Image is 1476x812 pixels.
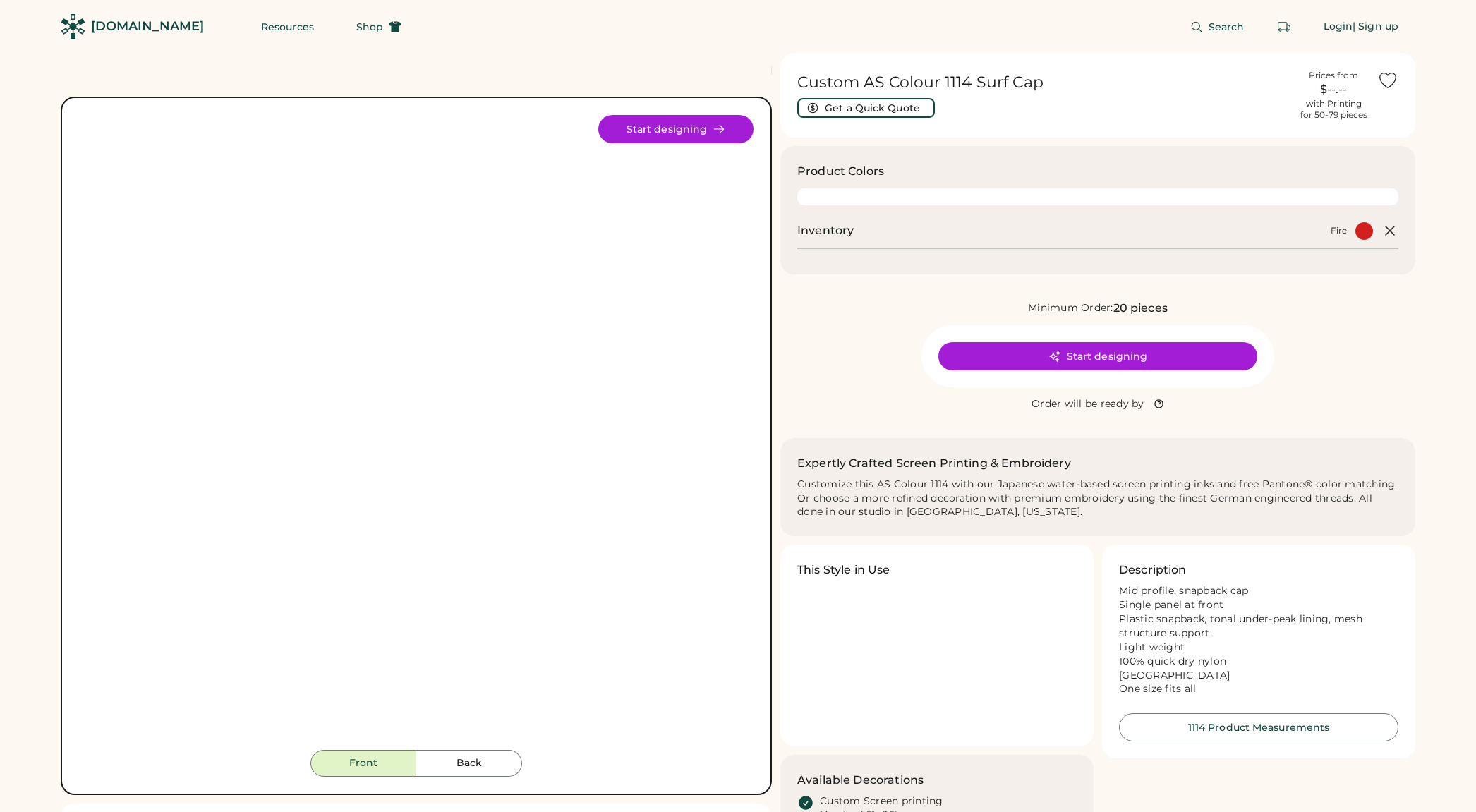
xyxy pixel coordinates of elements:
div: Custom Screen printing [820,794,943,808]
button: Get a Quick Quote [797,98,935,118]
button: Back [416,750,522,777]
span: Search [1209,22,1245,32]
div: 1114 Style Image [99,115,734,750]
h2: Expertly Crafted Screen Printing & Embroidery [797,455,1071,472]
button: Shop [339,13,418,41]
button: Resources [244,13,331,41]
div: Prices from [1309,70,1358,81]
h2: Inventory [797,222,854,239]
div: $--.-- [1298,81,1369,98]
h1: Custom AS Colour 1114 Surf Cap [797,73,1290,92]
div: 20 pieces [1113,300,1168,317]
div: Login [1324,20,1353,34]
img: 1114 - Fire Front Image [99,115,734,750]
button: Front [310,750,416,777]
h3: Description [1119,562,1187,578]
div: | Sign up [1353,20,1398,34]
button: Start designing [938,342,1257,370]
button: Start designing [598,115,754,143]
span: Shop [356,22,383,32]
h3: Available Decorations [797,772,924,789]
div: with Printing for 50-79 pieces [1300,98,1367,121]
div: Mid profile, snapback cap Single panel at front Plastic snapback, tonal under-peak lining, mesh s... [1119,584,1398,696]
h3: This Style in Use [797,562,890,578]
button: Search [1173,13,1262,41]
div: Customize this AS Colour 1114 with our Japanese water-based screen printing inks and free Pantone... [797,478,1398,520]
button: Retrieve an order [1270,13,1298,41]
img: yH5BAEAAAAALAAAAAABAAEAAAIBRAA7 [801,588,933,720]
div: [DOMAIN_NAME] [91,18,204,35]
h3: Product Colors [797,163,884,180]
div: Order will be ready by [1032,397,1144,411]
img: Rendered Logo - Screens [61,14,85,39]
div: Minimum Order: [1028,301,1113,315]
div: Fire [1331,225,1347,236]
img: yH5BAEAAAAALAAAAAABAAEAAAIBRAA7 [941,588,1072,720]
button: 1114 Product Measurements [1119,713,1398,741]
div: FREE SHIPPING [770,61,892,80]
